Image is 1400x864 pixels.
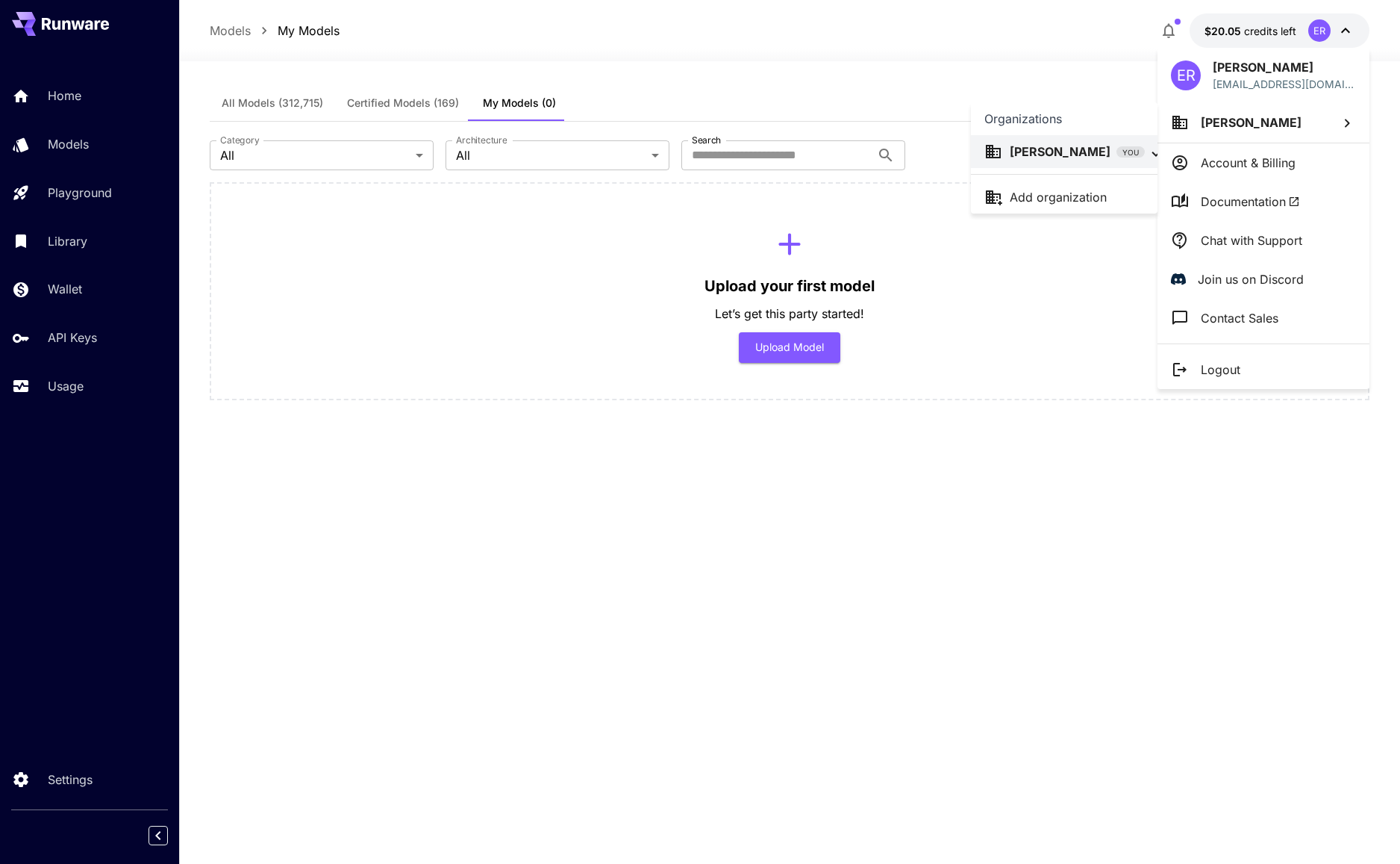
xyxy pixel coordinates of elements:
p: Organizations [984,110,1062,128]
iframe: Chat Widget [1066,264,1400,864]
span: YOU [1116,147,1145,158]
p: [PERSON_NAME] [1010,143,1110,161]
p: Add organization [1010,188,1107,206]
